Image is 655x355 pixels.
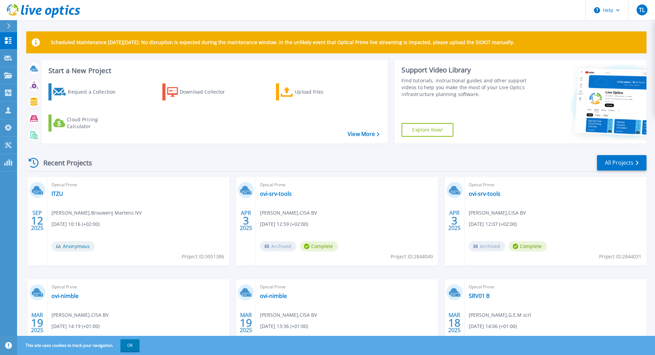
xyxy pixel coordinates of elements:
[31,208,44,233] div: SEP 2025
[31,320,43,326] span: 19
[52,241,95,251] span: Anonymous
[402,77,530,98] div: Find tutorials, instructional guides and other support videos to help you make the most of your L...
[52,311,108,319] span: [PERSON_NAME] , CISA BV
[48,114,125,132] a: Cloud Pricing Calculator
[52,209,142,217] span: [PERSON_NAME] , Brouwerij Martens NV
[469,181,642,189] span: Optical Prime
[52,190,63,197] a: ITZU
[469,209,526,217] span: [PERSON_NAME] , CISA BV
[276,83,352,100] a: Upload Files
[52,220,100,228] span: [DATE] 10:16 (+02:00)
[52,283,225,291] span: Optical Prime
[260,181,434,189] span: Optical Prime
[67,116,121,130] div: Cloud Pricing Calculator
[448,208,461,233] div: APR 2025
[451,218,457,223] span: 3
[260,323,308,330] span: [DATE] 13:36 (+01:00)
[31,218,43,223] span: 12
[48,67,379,74] h3: Start a New Project
[260,292,287,299] a: ovi-nimble
[26,154,101,171] div: Recent Projects
[180,85,234,99] div: Download Collector
[295,85,349,99] div: Upload Files
[243,218,249,223] span: 3
[402,66,530,74] div: Support Video Library
[48,83,125,100] a: Request a Collection
[448,310,461,335] div: MAR 2025
[469,311,531,319] span: [PERSON_NAME] , G.E.M scrl
[448,320,461,326] span: 18
[182,253,224,260] span: Project ID: 3051386
[469,241,505,251] span: Archived
[469,292,490,299] a: SRV01 B
[260,220,308,228] span: [DATE] 12:59 (+02:00)
[597,155,646,170] a: All Projects
[19,339,140,352] span: This site uses cookies to track your navigation.
[469,323,517,330] span: [DATE] 14:06 (+01:00)
[240,320,252,326] span: 19
[239,208,252,233] div: APR 2025
[51,40,514,45] p: Scheduled Maintenance [DATE][DATE]: No disruption is expected during the maintenance window. In t...
[239,310,252,335] div: MAR 2025
[599,253,641,260] span: Project ID: 2844031
[260,209,317,217] span: [PERSON_NAME] , CISA BV
[52,181,225,189] span: Optical Prime
[52,323,100,330] span: [DATE] 14:19 (+01:00)
[509,241,547,251] span: Complete
[469,283,642,291] span: Optical Prime
[162,83,238,100] a: Download Collector
[260,283,434,291] span: Optical Prime
[348,131,379,137] a: View More
[120,339,140,352] button: OK
[391,253,433,260] span: Project ID: 2844049
[31,310,44,335] div: MAR 2025
[260,190,292,197] a: ovi-srv-tools
[260,311,317,319] span: [PERSON_NAME] , CISA BV
[639,7,645,13] span: TL
[300,241,338,251] span: Complete
[402,123,453,137] a: Explore Now!
[469,190,500,197] a: ovi-srv-tools
[260,241,296,251] span: Archived
[52,292,78,299] a: ovi-nimble
[469,220,517,228] span: [DATE] 12:07 (+02:00)
[68,85,122,99] div: Request a Collection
